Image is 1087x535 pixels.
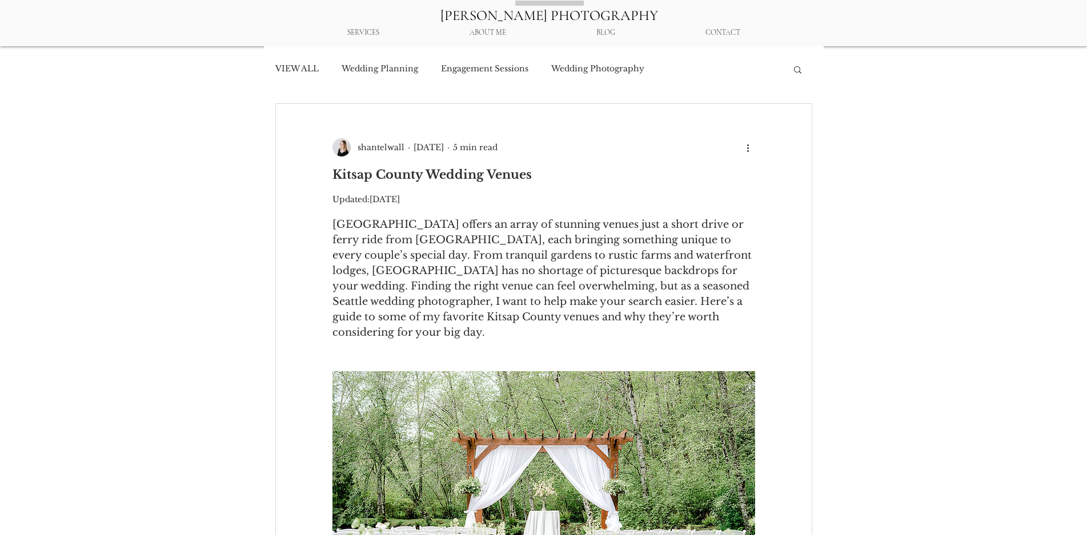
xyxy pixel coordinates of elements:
[302,23,785,43] nav: Site
[332,218,755,339] span: [GEOGRAPHIC_DATA] offers an array of stunning venues just a short drive or ferry ride from [GEOGR...
[453,142,498,152] span: 5 min read
[342,63,418,75] a: Wedding Planning
[591,23,621,43] p: BLOG
[414,142,444,152] span: Jul 11, 2023
[741,140,755,154] button: More actions
[342,23,385,43] p: SERVICES
[441,63,528,75] a: Engagement Sessions
[302,23,424,43] div: SERVICES
[792,65,803,74] div: Search
[424,23,551,43] a: ABOUT ME
[551,63,644,75] a: Wedding Photography
[660,23,785,43] a: CONTACT
[274,46,781,92] nav: Blog
[332,167,755,183] h1: Kitsap County Wedding Venues
[440,7,658,24] a: [PERSON_NAME] PHOTOGRAPHY
[275,63,319,75] a: VIEW ALL
[551,23,660,43] a: BLOG
[332,194,755,206] p: Updated:
[464,23,512,43] p: ABOUT ME
[700,23,746,43] p: CONTACT
[370,194,400,204] span: Aug 4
